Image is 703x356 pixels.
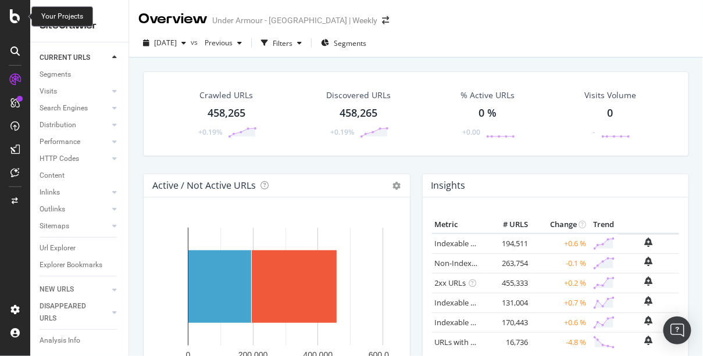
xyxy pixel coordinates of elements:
[40,242,76,254] div: Url Explorer
[40,85,57,98] div: Visits
[531,233,589,254] td: +0.6 %
[200,38,233,48] span: Previous
[432,216,485,233] th: Metric
[584,89,636,101] div: Visits Volume
[40,52,109,64] a: CURRENT URLS
[154,38,177,48] span: 2025 Sep. 29th
[484,312,531,332] td: 170,443
[40,136,109,148] a: Performance
[40,203,65,215] div: Outlinks
[382,16,389,24] div: arrow-right-arrow-left
[531,253,589,273] td: -0.1 %
[40,259,120,271] a: Explorer Bookmarks
[40,335,120,347] a: Analysis Info
[40,186,60,199] div: Inlinks
[40,242,120,254] a: Url Explorer
[41,12,83,21] div: Your Projects
[40,300,98,325] div: DISAPPEARED URLS
[484,233,531,254] td: 194,511
[435,238,488,249] a: Indexable URLs
[645,336,653,345] div: bell-plus
[40,283,74,296] div: NEW URLS
[484,253,531,273] td: 263,754
[40,259,102,271] div: Explorer Bookmarks
[152,178,256,193] h4: Active / Not Active URLs
[531,273,589,293] td: +0.2 %
[340,106,377,121] div: 458,265
[40,102,88,114] div: Search Engines
[40,283,109,296] a: NEW URLS
[435,258,506,268] a: Non-Indexable URLs
[40,119,76,131] div: Distribution
[40,220,69,232] div: Sitemaps
[645,316,653,325] div: bell-plus
[645,257,653,266] div: bell-plus
[484,216,531,233] th: # URLS
[208,106,245,121] div: 458,265
[663,317,691,344] div: Open Intercom Messenger
[316,34,371,52] button: Segments
[138,9,208,29] div: Overview
[431,178,466,193] h4: Insights
[326,89,391,101] div: Discovered URLs
[484,332,531,352] td: 16,736
[462,127,480,137] div: +0.00
[645,276,653,286] div: bell-plus
[199,89,253,101] div: Crawled URLs
[40,186,109,199] a: Inlinks
[40,136,80,148] div: Performance
[484,273,531,293] td: 455,333
[531,293,589,312] td: +0.7 %
[40,335,80,347] div: Analysis Info
[589,216,618,233] th: Trend
[200,34,247,52] button: Previous
[273,38,292,48] div: Filters
[212,15,377,26] div: Under Armour - [GEOGRAPHIC_DATA] | Weekly
[461,89,515,101] div: % Active URLs
[531,312,589,332] td: +0.6 %
[334,38,366,48] span: Segments
[40,85,109,98] a: Visits
[531,332,589,352] td: -4.8 %
[645,296,653,305] div: bell-plus
[40,220,109,232] a: Sitemaps
[435,337,520,347] a: URLs with 1 Follow Inlink
[40,69,120,81] a: Segments
[435,278,466,288] a: 2xx URLs
[593,127,595,137] div: -
[40,203,109,215] a: Outlinks
[40,153,109,165] a: HTTP Codes
[138,34,191,52] button: [DATE]
[40,170,120,182] a: Content
[484,293,531,312] td: 131,004
[393,182,401,190] i: Options
[435,317,562,328] a: Indexable URLs with Bad Description
[40,52,90,64] div: CURRENT URLS
[40,119,109,131] a: Distribution
[330,127,354,137] div: +0.19%
[531,216,589,233] th: Change
[40,102,109,114] a: Search Engines
[198,127,222,137] div: +0.19%
[479,106,497,121] div: 0 %
[40,69,71,81] div: Segments
[608,106,613,121] div: 0
[256,34,306,52] button: Filters
[40,170,65,182] div: Content
[645,238,653,247] div: bell-plus
[191,37,200,47] span: vs
[40,300,109,325] a: DISAPPEARED URLS
[40,153,79,165] div: HTTP Codes
[435,297,532,308] a: Indexable URLs with Bad H1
